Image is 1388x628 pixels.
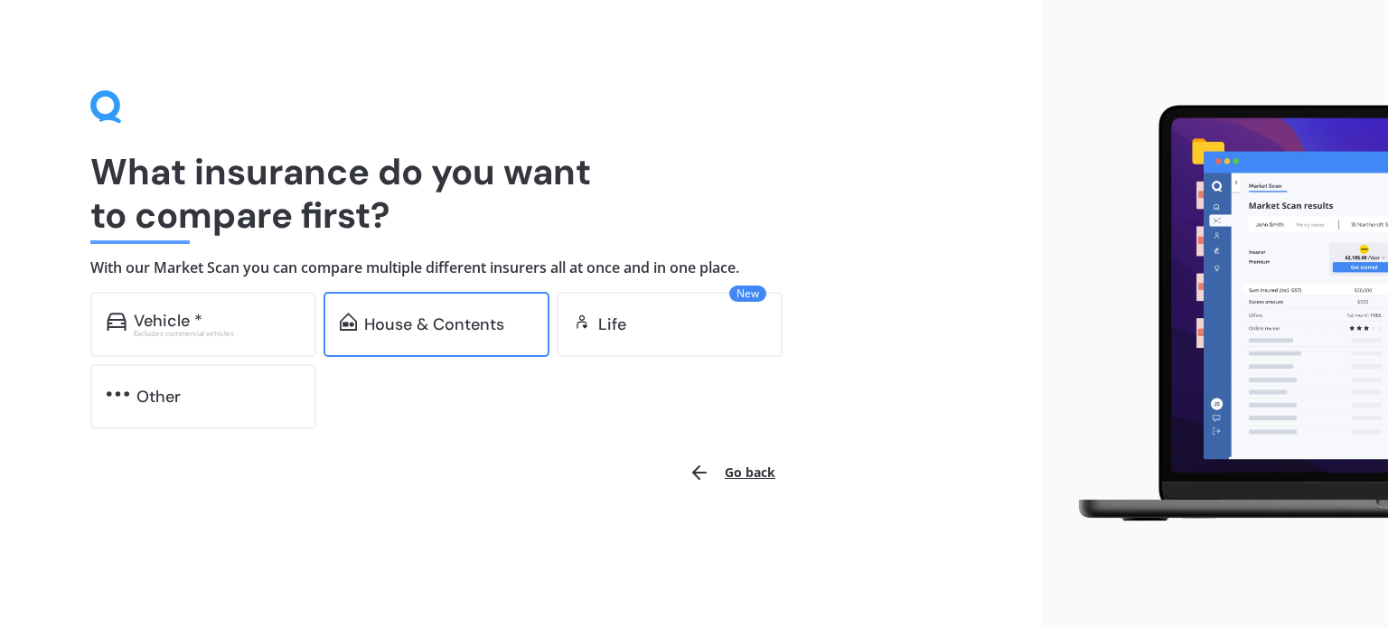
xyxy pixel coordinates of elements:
[729,286,766,302] span: New
[573,313,591,331] img: life.f720d6a2d7cdcd3ad642.svg
[364,315,504,333] div: House & Contents
[90,150,951,237] h1: What insurance do you want to compare first?
[1055,96,1388,532] img: laptop.webp
[340,313,357,331] img: home-and-contents.b802091223b8502ef2dd.svg
[136,388,181,406] div: Other
[134,330,300,337] div: Excludes commercial vehicles
[90,258,951,277] h4: With our Market Scan you can compare multiple different insurers all at once and in one place.
[107,385,129,403] img: other.81dba5aafe580aa69f38.svg
[598,315,626,333] div: Life
[134,312,202,330] div: Vehicle *
[678,451,786,494] button: Go back
[107,313,127,331] img: car.f15378c7a67c060ca3f3.svg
